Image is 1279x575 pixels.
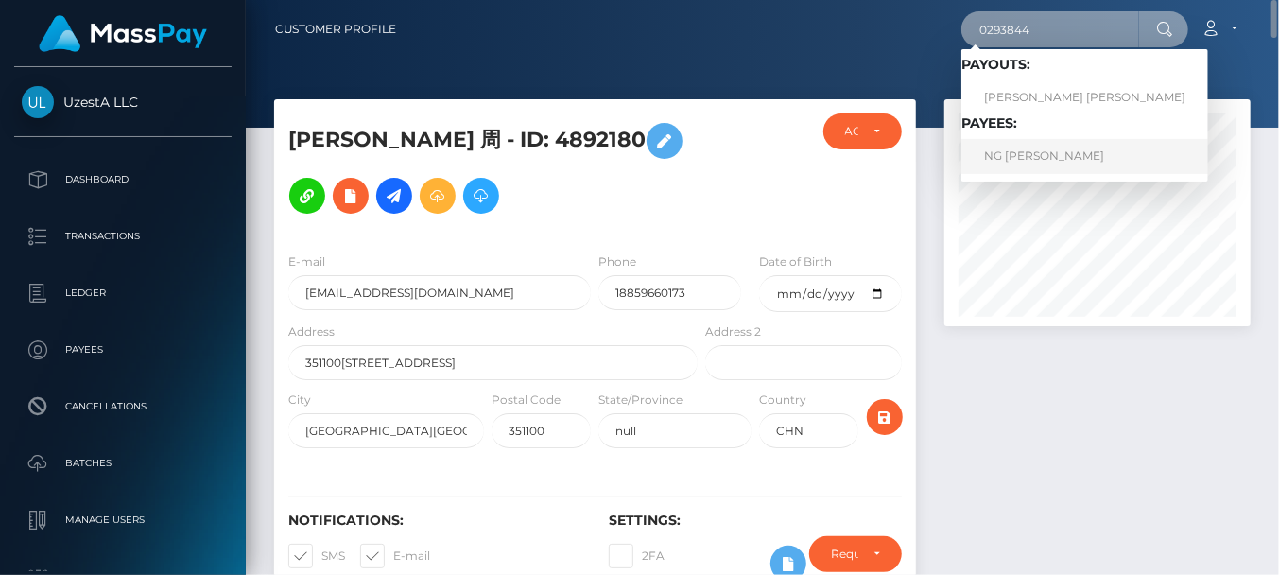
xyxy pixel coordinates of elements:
input: Search... [961,11,1139,47]
label: E-mail [288,253,325,270]
p: Payees [22,336,224,364]
p: Manage Users [22,506,224,534]
label: 2FA [609,544,665,568]
button: ACTIVE [823,113,902,149]
label: State/Province [598,392,683,409]
a: Cancellations [14,383,232,430]
a: Manage Users [14,497,232,544]
label: SMS [288,544,345,568]
label: Address 2 [705,323,761,340]
a: Initiate Payout [376,178,412,214]
a: [PERSON_NAME] [PERSON_NAME] [961,80,1208,115]
h5: [PERSON_NAME] 周 - ID: 4892180 [288,113,687,223]
label: Postal Code [492,392,561,409]
a: Payees [14,326,232,374]
label: Country [759,392,806,409]
img: UzestA LLC [22,86,54,118]
label: Phone [598,253,636,270]
a: Transactions [14,213,232,260]
a: NG [PERSON_NAME] [961,139,1208,174]
div: Require ID/Selfie Verification [831,547,857,562]
a: Batches [14,440,232,487]
p: Dashboard [22,166,224,194]
p: Batches [22,449,224,478]
p: Ledger [22,279,224,307]
img: MassPay Logo [39,15,207,52]
p: Transactions [22,222,224,251]
h6: Payees: [961,115,1208,131]
h6: Settings: [609,513,901,529]
a: Dashboard [14,156,232,203]
h6: Payouts: [961,57,1208,73]
label: E-mail [360,544,430,568]
label: Date of Birth [759,253,832,270]
a: Customer Profile [275,9,396,49]
h6: Notifications: [288,513,580,529]
button: Require ID/Selfie Verification [809,536,901,572]
label: City [288,392,311,409]
p: Cancellations [22,392,224,421]
span: UzestA LLC [14,94,232,111]
label: Address [288,323,335,340]
div: ACTIVE [845,124,858,139]
a: Ledger [14,270,232,317]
